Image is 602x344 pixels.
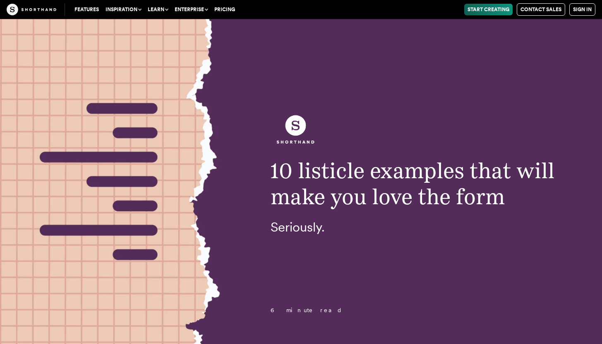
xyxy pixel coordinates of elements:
[102,4,144,15] button: Inspiration
[71,4,102,15] a: Features
[144,4,171,15] button: Learn
[7,4,56,15] img: The Craft
[271,219,325,235] span: Seriously.
[271,158,554,210] span: 10 listicle examples that will make you love the form
[211,4,238,15] a: Pricing
[254,307,582,313] p: 6 minute read
[171,4,211,15] button: Enterprise
[464,4,513,15] a: Start Creating
[569,3,595,16] a: Sign in
[517,3,565,16] a: Contact Sales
